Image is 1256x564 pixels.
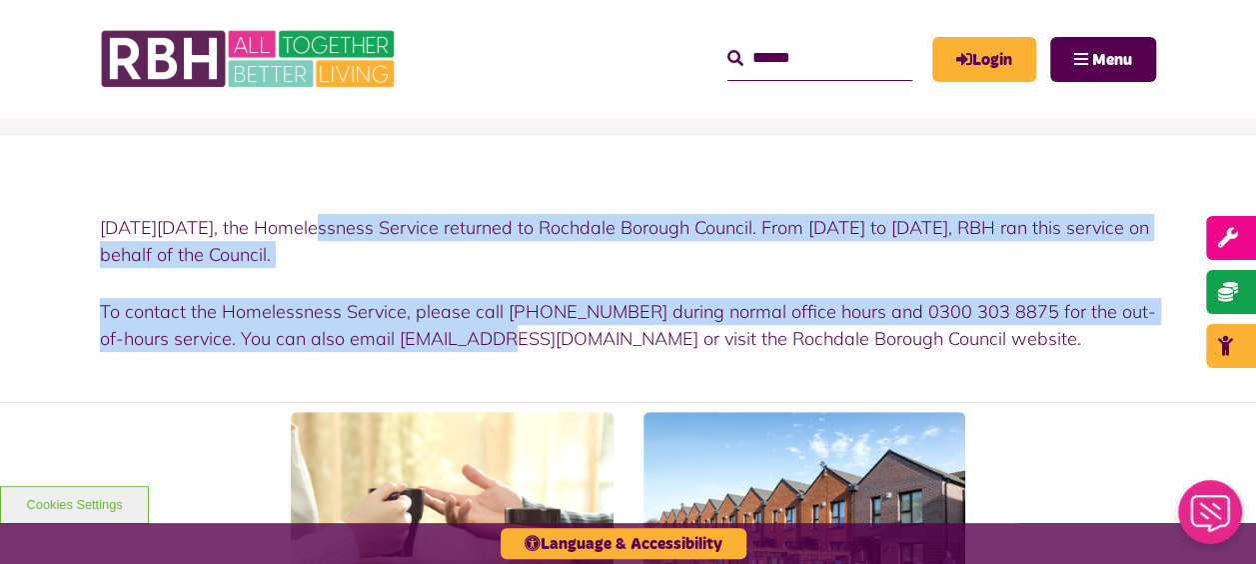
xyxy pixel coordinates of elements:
[719,327,1081,350] span: .
[932,37,1036,82] a: MyRBH
[724,327,1077,350] a: visit the Rochdale Borough Council website
[100,20,400,98] img: RBH
[100,298,1156,352] p: To contact the Homelessness Service, please call [PHONE_NUMBER] during normal office hours and 03...
[1092,52,1132,68] span: Menu
[100,214,1156,268] p: [DATE][DATE], the Homelessness Service returned to Rochdale Borough Council. From [DATE] to [DATE...
[501,528,746,559] button: Language & Accessibility
[1050,37,1156,82] button: Navigation
[1166,474,1256,564] iframe: Netcall Web Assistant for live chat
